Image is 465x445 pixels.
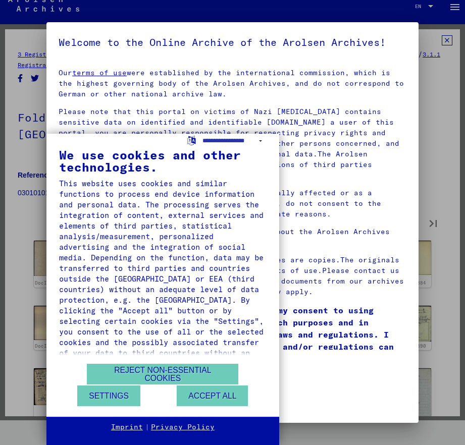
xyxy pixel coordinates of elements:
div: This website uses cookies and similar functions to process end device information and personal da... [59,178,267,369]
a: Privacy Policy [151,422,215,432]
button: Accept all [177,385,248,406]
a: Imprint [111,422,143,432]
div: We use cookies and other technologies. [59,149,267,173]
button: Settings [77,385,140,406]
button: Reject non-essential cookies [87,364,238,384]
